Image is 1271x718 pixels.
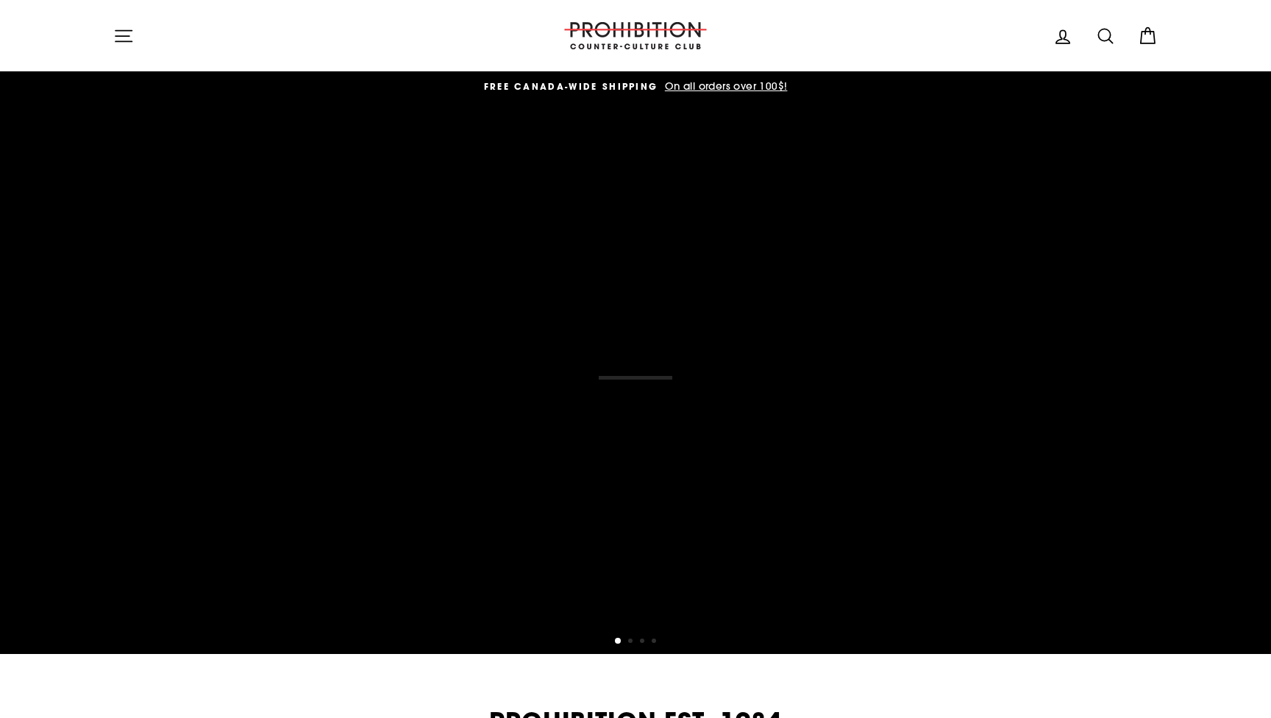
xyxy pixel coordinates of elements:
[615,638,622,645] button: 1
[628,639,635,646] button: 2
[117,79,1154,95] a: FREE CANADA-WIDE SHIPPING On all orders over 100$!
[652,639,659,646] button: 4
[640,639,647,646] button: 3
[484,80,658,93] span: FREE CANADA-WIDE SHIPPING
[562,22,709,49] img: PROHIBITION COUNTER-CULTURE CLUB
[661,79,788,93] span: On all orders over 100$!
